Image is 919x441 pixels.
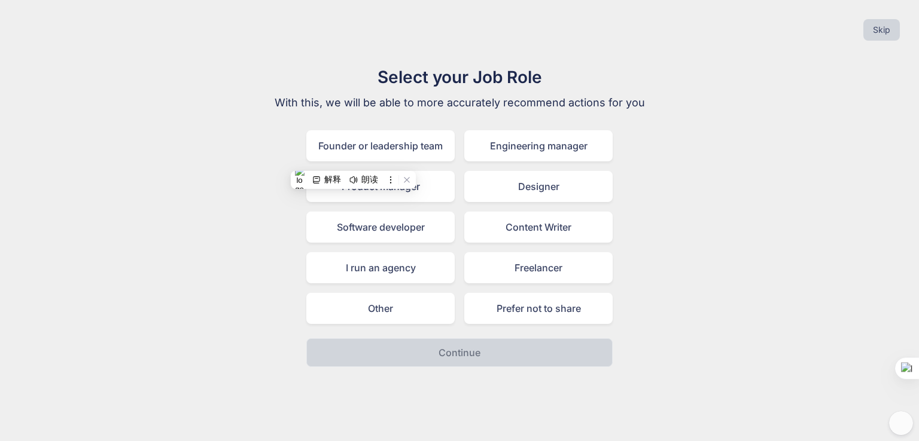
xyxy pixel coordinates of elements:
[464,212,613,243] div: Content Writer
[306,130,455,161] div: Founder or leadership team
[464,252,613,283] div: Freelancer
[306,252,455,283] div: I run an agency
[258,65,661,90] h1: Select your Job Role
[464,130,613,161] div: Engineering manager
[258,94,661,111] p: With this, we will be able to more accurately recommend actions for you
[863,19,900,41] button: Skip
[439,345,480,360] p: Continue
[464,293,613,324] div: Prefer not to share
[464,171,613,202] div: Designer
[306,338,613,367] button: Continue
[306,212,455,243] div: Software developer
[306,293,455,324] div: Other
